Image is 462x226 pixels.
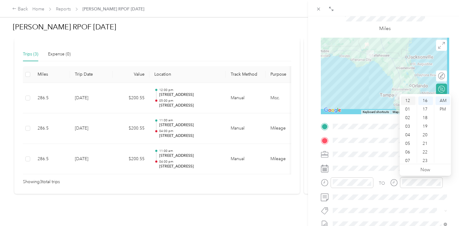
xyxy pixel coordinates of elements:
div: 21 [418,139,433,148]
div: 02 [401,114,416,122]
div: 07 [401,156,416,165]
div: 16 [418,96,433,105]
div: 01 [401,105,416,114]
div: 04 [401,131,416,139]
div: 17 [418,105,433,114]
div: TO [379,180,385,186]
div: 19 [418,122,433,131]
div: 06 [401,148,416,156]
a: Open this area in Google Maps (opens a new window) [322,106,343,114]
div: 03 [401,122,416,131]
div: PM [435,105,450,114]
img: Google [322,106,343,114]
div: 18 [418,114,433,122]
div: 22 [418,148,433,156]
p: Miles [379,25,391,32]
iframe: Everlance-gr Chat Button Frame [428,192,462,226]
div: 05 [401,139,416,148]
div: 12 [401,96,416,105]
a: Now [420,167,430,173]
div: 23 [418,156,433,165]
div: 20 [418,131,433,139]
div: AM [435,96,450,105]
